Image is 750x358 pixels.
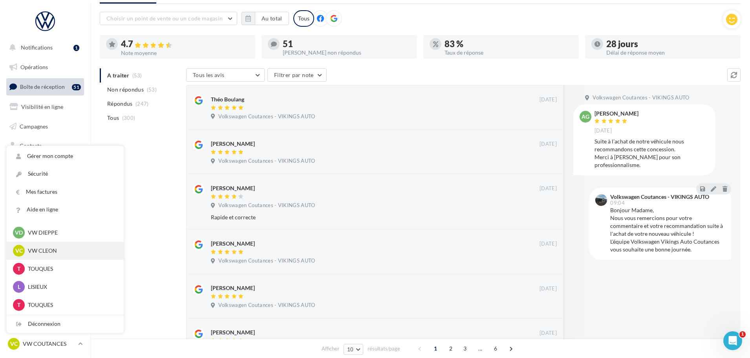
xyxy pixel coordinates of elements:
span: résultats/page [368,345,400,352]
span: (53) [147,86,157,93]
span: 10 [347,346,354,352]
button: Tous les avis [186,68,265,82]
a: Opérations [5,59,86,75]
div: [PERSON_NAME] [595,111,638,116]
span: Contacts [20,142,42,149]
span: 3 [459,342,471,355]
div: Bonjour Madame, Nous vous remercions pour votre commentaire et votre recommandation suite à l'ach... [610,206,725,253]
span: Boîte de réception [20,83,65,90]
span: [DATE] [595,127,612,134]
a: Mes factures [7,183,124,201]
div: Suite à l’achat de notre véhicule nous recommandons cette concession. Merci à [PERSON_NAME] pour ... [595,138,709,169]
span: [DATE] [540,96,557,103]
span: ... [474,342,487,355]
span: Notifications [21,44,53,51]
div: Tous [293,10,314,27]
span: [DATE] [540,241,557,248]
div: [PERSON_NAME] [211,329,255,336]
span: T [17,301,20,309]
div: Rapide et correcte [211,213,506,221]
span: T [17,265,20,273]
span: Volkswagen Coutances - VIKINGS AUTO [218,158,315,165]
p: TOUQUES [28,301,114,309]
a: Campagnes DataOnDemand [5,222,86,246]
a: Médiathèque [5,157,86,174]
a: Boîte de réception51 [5,78,86,95]
div: [PERSON_NAME] [211,184,255,192]
button: Choisir un point de vente ou un code magasin [100,12,237,25]
a: PLV et print personnalisable [5,196,86,219]
iframe: Intercom live chat [723,331,742,350]
span: Opérations [20,64,48,70]
div: 1 [73,45,79,51]
span: L [18,283,20,291]
p: VW CLEON [28,247,114,255]
button: 10 [344,344,364,355]
a: Sécurité [7,165,124,183]
span: Volkswagen Coutances - VIKINGS AUTO [218,302,315,309]
span: Choisir un point de vente ou un code magasin [106,15,223,22]
span: Volkswagen Coutances - VIKINGS AUTO [593,94,689,101]
span: 1 [739,331,746,338]
span: Volkswagen Coutances - VIKINGS AUTO [218,257,315,264]
span: [DATE] [540,185,557,192]
span: Tous les avis [193,72,225,78]
a: Campagnes [5,118,86,135]
div: Taux de réponse [445,50,573,55]
span: (300) [122,115,135,121]
span: Non répondus [107,86,144,94]
div: Volkswagen Coutances - VIKINGS AUTO [610,194,709,200]
span: VC [15,247,23,255]
span: 09:04 [610,200,625,206]
span: Afficher [322,345,339,352]
button: Au total [241,12,289,25]
a: Aide en ligne [7,201,124,218]
span: [DATE] [540,330,557,337]
div: Note moyenne [121,50,249,56]
p: TOUQUES [28,265,114,273]
div: 28 jours [606,40,734,48]
div: 4.7 [121,40,249,49]
div: [PERSON_NAME] [211,240,255,248]
div: 51 [72,84,81,90]
span: Visibilité en ligne [21,103,63,110]
span: [DATE] [540,141,557,148]
span: Tous [107,114,119,122]
div: [PERSON_NAME] [211,284,255,292]
span: Volkswagen Coutances - VIKINGS AUTO [218,113,315,120]
span: VD [15,229,23,237]
span: 6 [489,342,502,355]
div: Théo Boulang [211,95,244,103]
a: Contacts [5,138,86,154]
a: Visibilité en ligne [5,99,86,115]
div: 51 [283,40,411,48]
button: Au total [255,12,289,25]
p: VW COUTANCES [23,340,75,348]
p: VW DIEPPE [28,229,114,237]
span: (247) [135,101,149,107]
div: [PERSON_NAME] non répondus [283,50,411,55]
button: Filtrer par note [267,68,327,82]
span: VC [10,340,18,348]
button: Notifications 1 [5,39,82,56]
span: 1 [429,342,442,355]
div: [PERSON_NAME] [211,140,255,148]
a: VC VW COUTANCES [6,336,84,351]
p: LISIEUX [28,283,114,291]
span: AG [582,113,589,121]
span: Volkswagen Coutances - VIKINGS AUTO [218,202,315,209]
span: [DATE] [540,285,557,292]
div: 83 % [445,40,573,48]
span: 2 [445,342,457,355]
div: Déconnexion [7,315,124,333]
span: Campagnes [20,123,48,129]
span: Répondus [107,100,133,108]
a: Calendrier [5,177,86,193]
div: Délai de réponse moyen [606,50,734,55]
a: Gérer mon compte [7,147,124,165]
